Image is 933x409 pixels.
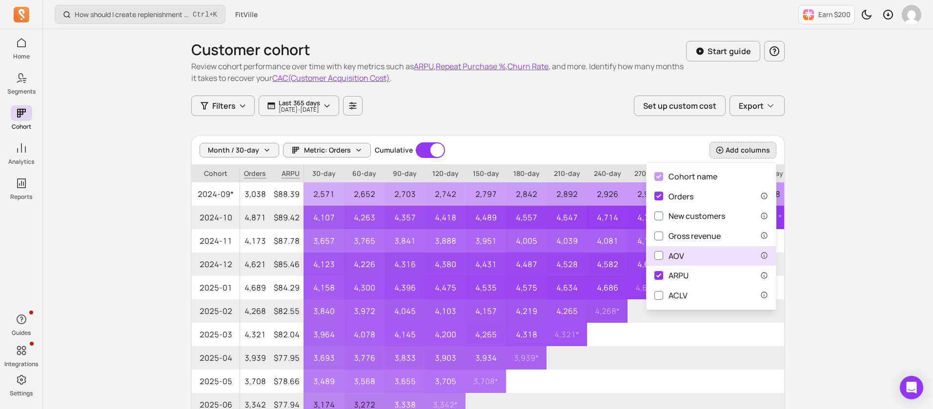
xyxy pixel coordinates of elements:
[466,165,506,182] p: 150-day
[304,370,344,393] p: 3,489
[192,206,240,229] span: 2024-10
[587,299,628,323] p: 4,268 *
[270,165,304,182] span: ARPU
[547,206,587,229] p: 4,647
[686,41,760,61] button: Start guide
[587,229,628,253] p: 4,081
[547,323,587,346] p: 4,321 *
[192,346,240,370] span: 2025-04
[240,346,270,370] p: 3,939
[11,310,32,339] button: Guides
[506,299,547,323] p: 4,219
[587,182,628,206] p: 2,926
[710,142,776,158] button: Add columns
[192,276,240,299] span: 2025-01
[13,53,30,60] p: Home
[385,276,425,299] p: 4,396
[425,253,466,276] p: 4,380
[587,276,628,299] p: 4,686
[213,11,217,19] kbd: K
[654,172,663,181] input: Cohort name
[283,143,371,157] button: Metric: Orders
[240,253,270,276] p: 4,621
[385,206,425,229] p: 4,357
[385,229,425,253] p: 3,841
[466,182,506,206] p: 2,797
[200,143,279,157] button: Month / 30-day
[304,276,344,299] p: 4,158
[466,253,506,276] p: 4,431
[344,253,385,276] p: 4,226
[506,229,547,253] p: 4,005
[547,165,587,182] p: 210-day
[75,10,189,19] p: How should I create replenishment flows?
[304,145,351,155] span: Metric: Orders
[259,96,339,116] button: Last 365 days[DATE]-[DATE]
[240,182,270,206] p: 3,038
[272,72,390,84] button: CAC(Customer Acquisition Cost)
[466,229,506,253] p: 3,951
[654,291,663,300] input: ACLV
[547,299,587,323] p: 4,265
[304,253,344,276] p: 4,123
[436,60,506,72] button: Repeat Purchase %
[191,60,686,84] p: Review cohort performance over time with key metrics such as , , , and more. Identify how many mo...
[634,96,726,116] button: Set up custom cost
[304,229,344,253] p: 3,657
[466,299,506,323] p: 4,157
[12,329,31,337] p: Guides
[208,145,259,155] span: Month / 30-day
[375,145,413,155] label: Cumulative
[654,271,663,280] input: ARPU
[240,276,270,299] p: 4,689
[507,60,548,72] button: Churn Rate
[229,6,264,23] button: FitVille
[240,165,270,182] span: Orders
[270,370,304,393] p: $78.66
[7,88,36,96] p: Segments
[506,276,547,299] p: 4,575
[270,229,304,253] p: $87.78
[628,206,668,229] p: 4,771
[425,206,466,229] p: 4,418
[654,210,725,222] div: New customers
[304,323,344,346] p: 3,964
[192,370,240,393] span: 2025-05
[857,5,876,24] button: Toggle dark mode
[902,5,921,24] img: avatar
[726,145,770,155] span: Add columns
[425,182,466,206] p: 2,742
[304,165,344,182] p: 30-day
[730,96,785,116] button: Export
[279,99,320,107] p: Last 365 days
[192,165,240,182] p: Cohort
[12,123,31,131] p: Cohort
[192,323,240,346] span: 2025-03
[192,299,240,323] span: 2025-02
[547,276,587,299] p: 4,634
[8,158,34,166] p: Analytics
[654,171,717,183] div: Cohort name
[628,229,668,253] p: 4,124
[547,229,587,253] p: 4,039
[240,206,270,229] p: 4,871
[270,346,304,370] p: $77.95
[506,182,547,206] p: 2,842
[818,10,851,19] p: Earn $200
[192,253,240,276] span: 2024-12
[654,270,689,282] div: ARPU
[425,346,466,370] p: 3,903
[900,376,923,399] div: Open Intercom Messenger
[192,229,240,253] span: 2024-11
[506,206,547,229] p: 4,557
[344,346,385,370] p: 3,776
[385,346,425,370] p: 3,833
[385,165,425,182] p: 90-day
[191,41,686,58] h1: Customer cohort
[798,5,855,24] button: Earn $200
[10,390,33,397] p: Settings
[425,323,466,346] p: 4,200
[304,299,344,323] p: 3,840
[425,276,466,299] p: 4,475
[344,276,385,299] p: 4,300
